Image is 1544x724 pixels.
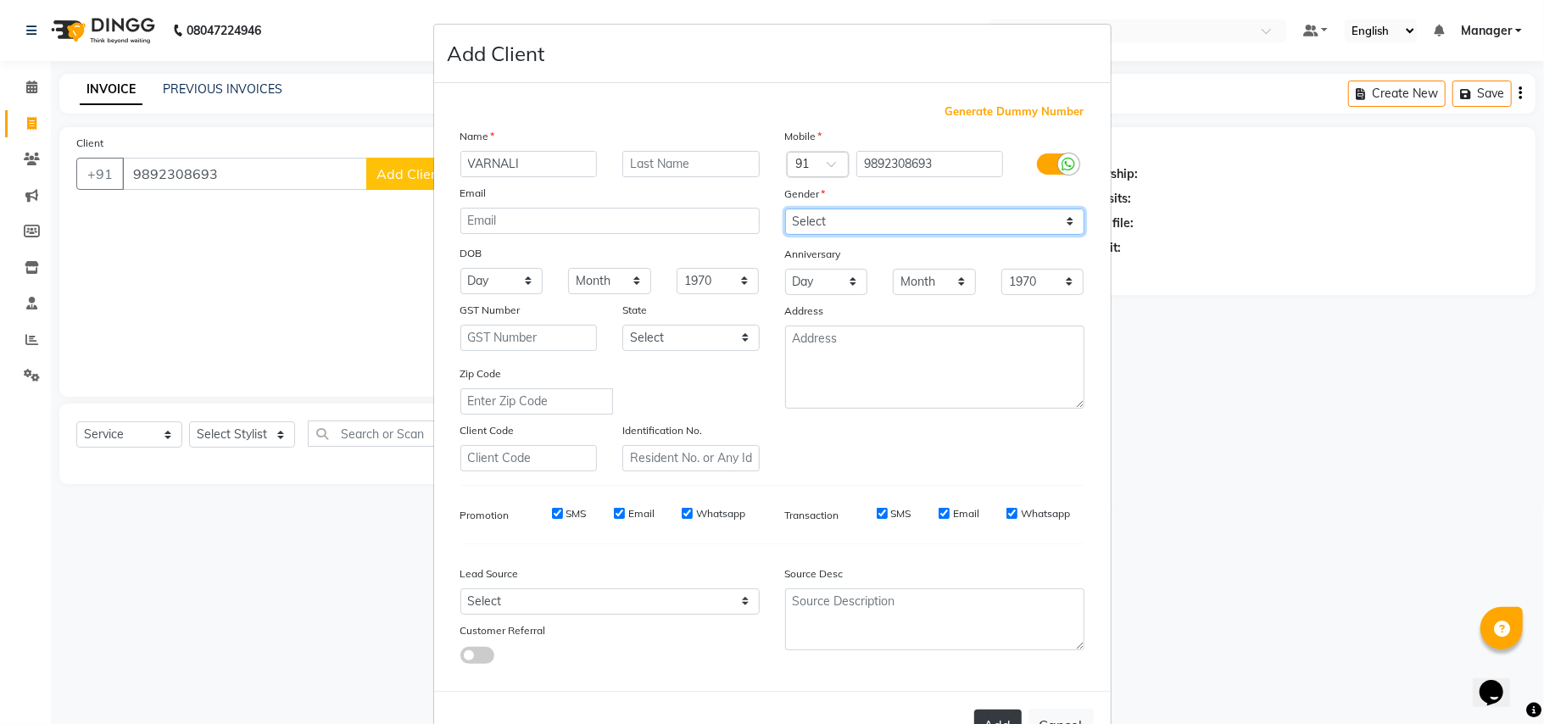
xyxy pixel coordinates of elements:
[460,186,487,201] label: Email
[460,325,598,351] input: GST Number
[856,151,1003,177] input: Mobile
[622,445,760,471] input: Resident No. or Any Id
[460,208,760,234] input: Email
[891,506,911,521] label: SMS
[696,506,745,521] label: Whatsapp
[460,388,613,415] input: Enter Zip Code
[785,508,839,523] label: Transaction
[448,38,545,69] h4: Add Client
[460,303,521,318] label: GST Number
[566,506,587,521] label: SMS
[622,303,647,318] label: State
[460,445,598,471] input: Client Code
[628,506,655,521] label: Email
[460,508,510,523] label: Promotion
[945,103,1084,120] span: Generate Dummy Number
[785,247,841,262] label: Anniversary
[460,129,495,144] label: Name
[460,366,502,381] label: Zip Code
[785,304,824,319] label: Address
[953,506,979,521] label: Email
[622,151,760,177] input: Last Name
[460,246,482,261] label: DOB
[1021,506,1070,521] label: Whatsapp
[460,423,515,438] label: Client Code
[460,566,519,582] label: Lead Source
[785,566,844,582] label: Source Desc
[460,151,598,177] input: First Name
[460,623,546,638] label: Customer Referral
[1473,656,1527,707] iframe: chat widget
[622,423,702,438] label: Identification No.
[785,129,822,144] label: Mobile
[785,187,826,202] label: Gender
